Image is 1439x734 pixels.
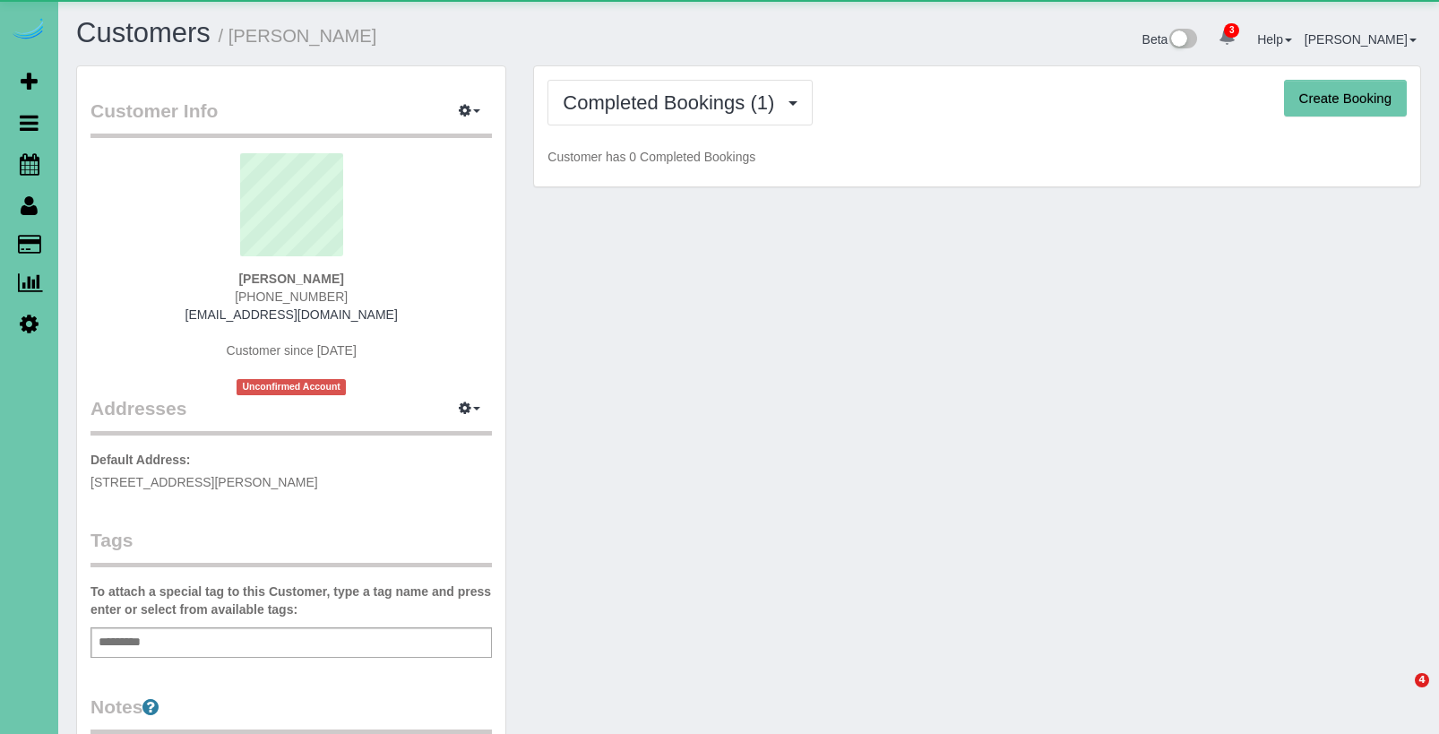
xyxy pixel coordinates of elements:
legend: Customer Info [90,98,492,138]
span: Unconfirmed Account [237,379,346,394]
label: Default Address: [90,451,191,469]
a: [EMAIL_ADDRESS][DOMAIN_NAME] [185,307,398,322]
legend: Notes [90,694,492,734]
button: Completed Bookings (1) [547,80,813,125]
img: Automaid Logo [11,18,47,43]
strong: [PERSON_NAME] [238,272,343,286]
span: [STREET_ADDRESS][PERSON_NAME] [90,475,318,489]
legend: Tags [90,527,492,567]
a: [PERSON_NAME] [1305,32,1417,47]
span: [PHONE_NUMBER] [235,289,348,304]
a: 3 [1210,18,1245,57]
img: New interface [1168,29,1197,52]
a: Customers [76,17,211,48]
span: Customer since [DATE] [227,343,357,358]
span: 3 [1224,23,1239,38]
button: Create Booking [1284,80,1407,117]
a: Help [1257,32,1292,47]
small: / [PERSON_NAME] [219,26,377,46]
span: Completed Bookings (1) [563,91,783,114]
p: Customer has 0 Completed Bookings [547,148,1407,166]
span: 4 [1415,673,1429,687]
label: To attach a special tag to this Customer, type a tag name and press enter or select from availabl... [90,583,492,618]
iframe: Intercom live chat [1378,673,1421,716]
a: Beta [1142,32,1198,47]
